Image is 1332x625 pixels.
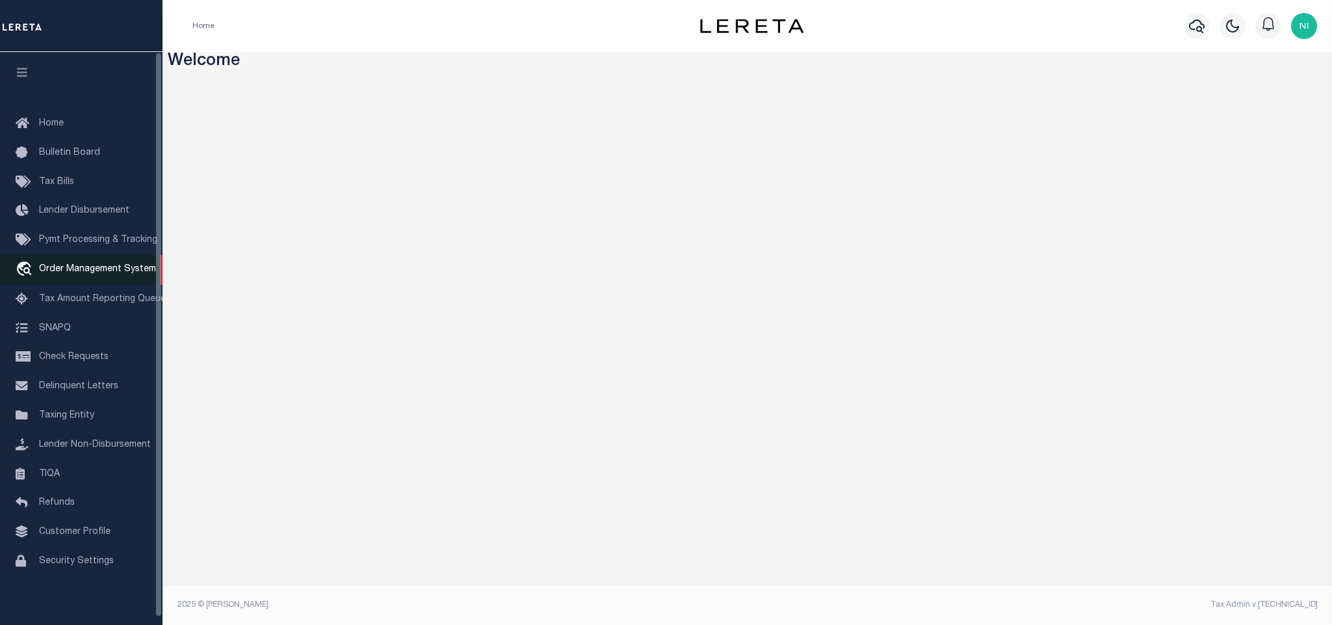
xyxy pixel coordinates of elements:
span: Check Requests [39,352,109,362]
img: svg+xml;base64,PHN2ZyB4bWxucz0iaHR0cDovL3d3dy53My5vcmcvMjAwMC9zdmciIHBvaW50ZXItZXZlbnRzPSJub25lIi... [1291,13,1317,39]
span: Customer Profile [39,527,111,537]
span: Delinquent Letters [39,382,118,391]
span: Pymt Processing & Tracking [39,235,157,245]
span: Taxing Entity [39,411,94,420]
div: 2025 © [PERSON_NAME]. [168,599,748,611]
i: travel_explore [16,261,36,278]
span: Home [39,119,64,128]
span: Refunds [39,498,75,507]
span: Tax Bills [39,178,74,187]
li: Home [192,20,215,32]
div: Tax Admin v.[TECHNICAL_ID] [757,599,1318,611]
span: SNAPQ [39,323,71,332]
img: logo-dark.svg [700,19,804,33]
span: Bulletin Board [39,148,100,157]
span: Tax Amount Reporting Queue [39,295,166,304]
span: TIQA [39,469,60,478]
h3: Welcome [168,52,1327,72]
span: Security Settings [39,557,114,566]
span: Order Management System [39,265,156,274]
span: Lender Non-Disbursement [39,440,151,449]
span: Lender Disbursement [39,206,129,215]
